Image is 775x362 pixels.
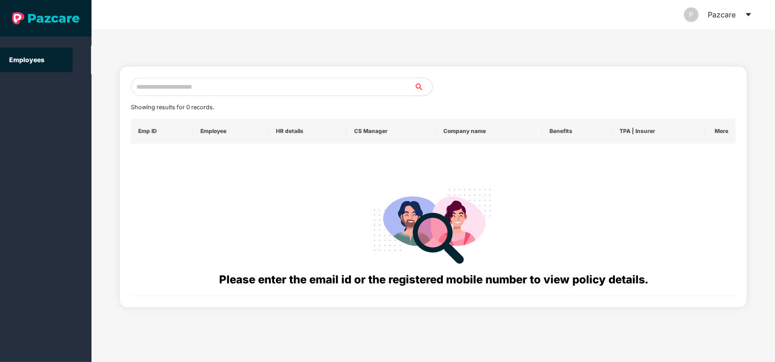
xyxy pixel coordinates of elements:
[131,104,214,111] span: Showing results for 0 records.
[269,119,347,144] th: HR details
[414,83,432,90] span: search
[9,56,44,64] a: Employees
[131,119,193,144] th: Emp ID
[436,119,542,144] th: Company name
[542,119,612,144] th: Benefits
[414,78,433,96] button: search
[347,119,436,144] th: CS Manager
[193,119,269,144] th: Employee
[689,7,694,22] span: P
[705,119,736,144] th: More
[745,11,752,18] span: caret-down
[219,273,648,286] span: Please enter the email id or the registered mobile number to view policy details.
[367,178,499,271] img: svg+xml;base64,PHN2ZyB4bWxucz0iaHR0cDovL3d3dy53My5vcmcvMjAwMC9zdmciIHdpZHRoPSIyODgiIGhlaWdodD0iMj...
[612,119,705,144] th: TPA | Insurer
